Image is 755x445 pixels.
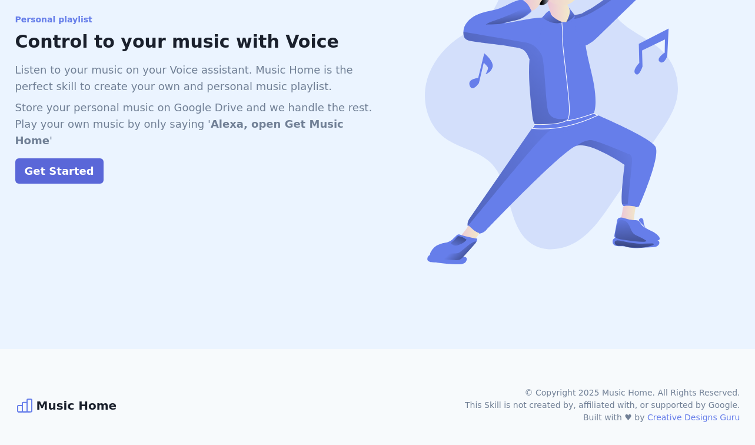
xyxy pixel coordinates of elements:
[647,413,740,422] a: Creative Designs Guru
[465,387,740,399] p: © Copyright 2025 Music Home. All Rights Reserved.
[15,99,378,149] p: Store your personal music on Google Drive and we handle the rest. Play your own music by only say...
[15,28,378,55] h3: Control to your music with Voice
[15,396,117,415] div: Music Home
[15,14,378,26] div: Personal playlist
[465,399,740,411] p: This Skill is not created by, affiliated with, or supported by Google.
[15,62,378,95] p: Listen to your music on your Voice assistant. Music Home is the perfect skill to create your own ...
[465,411,740,424] p: Built with ♥ by
[15,158,104,184] button: Get Started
